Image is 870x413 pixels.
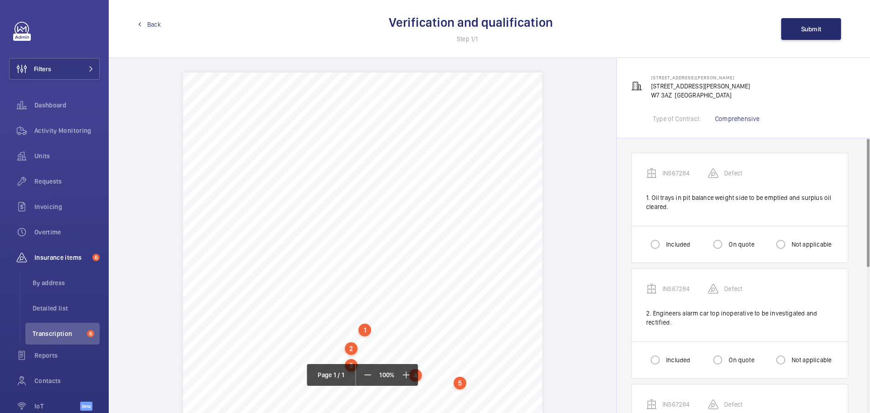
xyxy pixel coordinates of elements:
span: Notting Hill Genesis [203,130,256,137]
span: 2nd floor landing doors not self closing to be investigated [324,351,464,358]
span: Overtime [34,228,100,237]
label: Not applicable [790,355,832,364]
p: INS67284 [662,400,708,409]
span: Employer or Plant Owner: [203,159,266,165]
span: Time to complete [471,281,514,287]
p: Defect [724,169,769,178]
span: 8. Results [203,281,227,287]
span: Defect [309,281,326,287]
span: Detailed list [33,304,100,313]
span: Observations: [217,369,252,375]
p: Defect [724,284,769,293]
span: Step 1/1 [457,34,485,44]
span: Kone [365,231,378,237]
label: Not applicable [790,240,832,249]
div: 3 [345,359,358,372]
span: Engineers alarm car top inoperative to be investigated [324,334,457,340]
span: By address [33,278,100,287]
span: 4. Name of manufacturer/installer: [203,231,285,237]
span: Address at which the examination was made: [203,170,314,176]
span: [STREET_ADDRESS][PERSON_NAME] [348,170,450,176]
div: Type of Contract: [653,114,701,123]
span: 1. [314,292,319,298]
span: 5. Year of Manufacture: [203,242,260,248]
span: 6 months [365,263,387,269]
span: Activity Monitoring [34,126,100,135]
span: 0 Time related defect(s) 3 Other defect(s) 2 Observation(s) [365,188,509,194]
span: 2. [314,334,319,340]
span: Dashboard [34,101,100,110]
span: Beta [80,402,92,411]
span: 6 [87,330,94,337]
span: N/a [471,351,480,358]
span: specified date [218,305,253,311]
span: Insurance items [34,253,89,262]
span: 3. Location: [203,220,232,226]
span: 2. Description of equipment [203,209,271,216]
span: as soon as reasonably practicable [218,323,303,329]
span: UPRN: BRO604 [348,141,389,148]
label: On quote [727,240,754,249]
span: Defects requiring corrective action [218,292,303,298]
span: Site No: [284,131,304,137]
div: 2 [345,342,358,355]
span: and rectified. [325,340,357,347]
span: 11429797 [365,199,391,205]
span: Ref: [284,141,294,148]
span: 6. Safe working load: [203,252,255,258]
span: Reports [34,351,100,360]
div: 1. Oil trays in pit balance weight side to be emptied and surplus oil cleared. [646,193,833,211]
span: Oil trays in pit balance weight side to be emptied and [324,316,454,322]
span: N/a [471,334,480,340]
span: Filters [34,64,51,73]
span: [DATE] [471,390,489,397]
span: Invoicing [34,202,100,211]
span: Service Contractor: We [203,141,261,148]
span: Submit [801,25,822,33]
div: 5 [454,377,466,389]
span: N/a [365,242,373,248]
h2: Verification and qualification [389,14,553,31]
div: 1 [358,324,371,336]
label: Included [664,240,690,249]
button: Submit [781,18,841,40]
span: 100% [376,372,398,378]
span: 1. Item Serial no: [203,199,244,205]
span: surplus oil cleared. [325,323,371,329]
p: INS67284 [662,284,708,293]
span: (a) [207,292,213,298]
label: Included [664,355,690,364]
span: N/a [471,379,480,386]
span: 6 [92,254,100,261]
span: Lifting Operations and Lifting Equipment Regulations 1998 [283,105,442,112]
p: [STREET_ADDRESS][PERSON_NAME] W7 3AZ [GEOGRAPHIC_DATA] [651,73,750,100]
span: Report No: INS67284 [445,131,499,137]
span: 3. [314,351,319,358]
span: (c) [207,369,213,375]
span: Notting Hill Genesis [348,159,397,165]
span: Lifting eyes top of lift shaft must be tested before next use. [324,379,466,386]
span: Defects requiring corrective action [218,316,303,322]
span: before further use or before a [218,298,290,305]
span: thorough examination: [390,397,445,403]
span: Asset No: 289179 [348,131,393,137]
span: [STREET_ADDRESS][PERSON_NAME] [651,75,735,80]
span: and rectified. [325,358,357,364]
span: Maintain [203,148,224,155]
div: Page 1 / 1 [307,364,356,386]
span: 1. [314,316,319,322]
a: Comprehensive [715,115,759,122]
span: Block 17-39 [365,220,395,226]
span: Electric Passenger / Goods Lift - 6 Floors [365,209,467,216]
span: None [324,292,337,298]
span: Units [34,151,100,160]
span: Transcription [33,329,83,338]
span: SON: 1-11716077196 [445,141,501,148]
span: 2. [314,379,319,386]
div: 2. Engineers alarm car top inoperative to be investigated and rectified. [646,309,833,327]
span: [DATE] [309,390,328,397]
span: N/a [471,316,480,322]
span: IoT [34,402,80,411]
label: On quote [727,355,754,364]
span: Requests [34,177,100,186]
